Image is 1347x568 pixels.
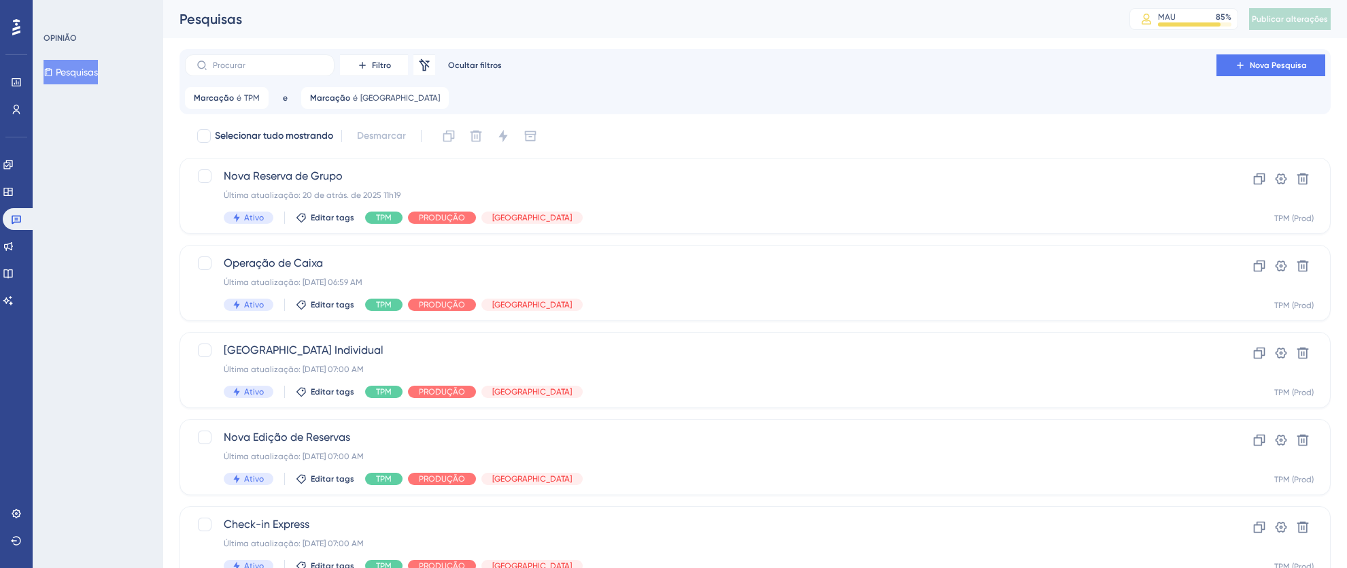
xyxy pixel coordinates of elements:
font: TPM (Prod) [1274,388,1314,397]
font: Pesquisas [56,67,98,78]
font: Marcação [310,93,350,103]
font: PRODUÇÃO [419,300,465,310]
button: Ocultar filtros [441,54,509,76]
input: Procurar [213,61,323,70]
font: TPM [376,474,392,484]
font: PRODUÇÃO [419,387,465,397]
font: OPINIÃO [44,33,77,43]
button: Desmarcar [350,124,413,148]
font: TPM [376,300,392,310]
font: Editar tags [311,300,354,310]
font: Marcação [194,93,234,103]
button: Publicar alterações [1249,8,1331,30]
button: Editar tags [296,299,354,310]
font: Ocultar filtros [448,61,502,70]
font: 85 [1216,12,1225,22]
font: [GEOGRAPHIC_DATA] [492,387,572,397]
button: Editar tags [296,212,354,223]
font: Última atualização: [DATE] 07:00 AM [224,365,364,374]
font: Filtro [372,61,391,70]
font: Última atualização: [DATE] 06:59 AM [224,278,362,287]
font: Check-in Express [224,518,309,531]
font: Ativo [244,213,264,222]
font: [GEOGRAPHIC_DATA] Individual [224,344,383,356]
font: Última atualização: [DATE] 07:00 AM [224,452,364,461]
font: [GEOGRAPHIC_DATA] [360,93,440,103]
button: Filtro [340,54,408,76]
font: PRODUÇÃO [419,474,465,484]
button: e [274,87,296,109]
font: [GEOGRAPHIC_DATA] [492,213,572,222]
font: Operação de Caixa [224,256,323,269]
font: PRODUÇÃO [419,213,465,222]
font: Pesquisas [180,11,242,27]
font: TPM [376,213,392,222]
font: Nova Pesquisa [1250,61,1307,70]
font: TPM (Prod) [1274,214,1314,223]
button: Editar tags [296,473,354,484]
font: Desmarcar [357,130,406,141]
font: [GEOGRAPHIC_DATA] [492,300,572,310]
font: TPM [244,93,260,103]
font: % [1225,12,1231,22]
font: Publicar alterações [1252,14,1328,24]
font: Editar tags [311,474,354,484]
font: Ativo [244,474,264,484]
font: é [353,93,358,103]
font: e [283,93,288,103]
font: é [237,93,241,103]
button: Nova Pesquisa [1216,54,1325,76]
font: TPM (Prod) [1274,475,1314,484]
font: Nova Edição de Reservas [224,431,350,444]
font: Nova Reserva de Grupo [224,169,343,182]
font: Última atualização: [DATE] 07:00 AM [224,539,364,548]
button: Editar tags [296,386,354,397]
font: MAU [1158,12,1176,22]
font: Ativo [244,300,264,310]
font: TPM [376,387,392,397]
font: Selecionar tudo mostrando [215,130,333,141]
button: Pesquisas [44,60,98,84]
font: Última atualização: 20 de atrás. de 2025 11h19 [224,190,400,200]
font: Ativo [244,387,264,397]
font: [GEOGRAPHIC_DATA] [492,474,572,484]
font: TPM (Prod) [1274,301,1314,310]
font: Editar tags [311,387,354,397]
font: Editar tags [311,213,354,222]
